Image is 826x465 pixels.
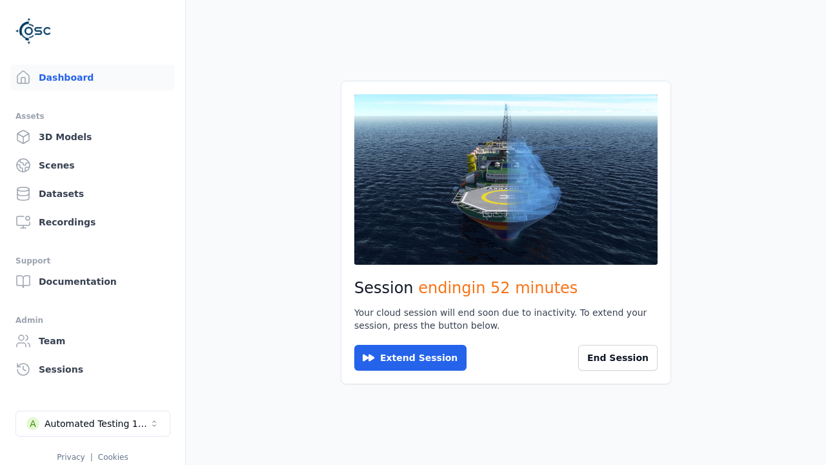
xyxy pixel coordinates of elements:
a: Privacy [57,453,85,462]
img: Logo [15,13,52,49]
h2: Session [354,278,658,298]
a: Sessions [10,356,175,382]
div: A [26,417,39,430]
div: Automated Testing 1 - Playwright [45,417,149,430]
a: Recordings [10,209,175,235]
span: | [90,453,93,462]
button: Select a workspace [15,411,170,437]
div: Your cloud session will end soon due to inactivity. To extend your session, press the button below. [354,306,658,332]
a: Scenes [10,152,175,178]
button: End Session [578,345,658,371]
a: Documentation [10,269,175,294]
div: Assets [15,108,170,124]
a: Cookies [98,453,128,462]
div: Support [15,253,170,269]
button: Extend Session [354,345,467,371]
a: Team [10,328,175,354]
div: Admin [15,313,170,328]
a: Dashboard [10,65,175,90]
span: ending in 52 minutes [418,279,578,297]
a: 3D Models [10,124,175,150]
a: Datasets [10,181,175,207]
